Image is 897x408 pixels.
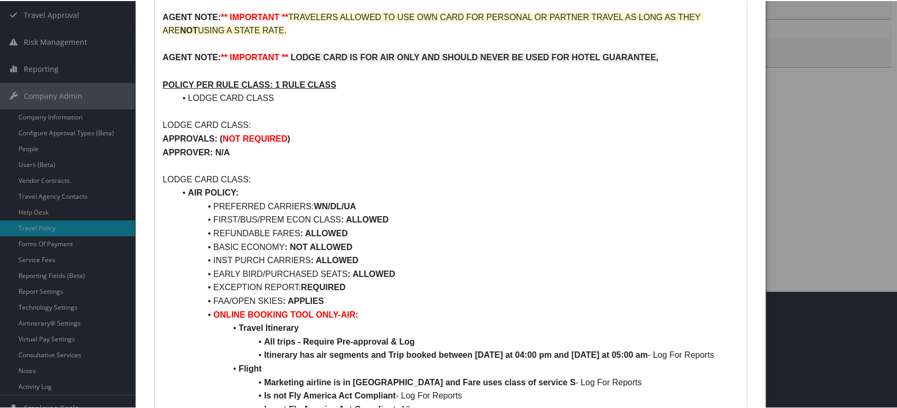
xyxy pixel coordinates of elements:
[175,226,739,239] li: REFUNDABLE FARES
[175,347,739,361] li: - Log For Reports
[301,282,345,291] strong: REQUIRED
[223,133,288,142] strong: NOT REQUIRED
[175,266,739,280] li: EARLY BIRD/PURCHASED SEATS
[175,199,739,212] li: PREFERRED CARRIERS:
[311,255,358,264] strong: : ALLOWED
[341,214,389,223] strong: : ALLOWED
[300,228,348,237] strong: : ALLOWED
[163,117,739,131] p: LODGE CARD CLASS:
[163,147,230,156] strong: APPROVER: N/A
[180,25,198,34] strong: NOT
[264,336,414,345] strong: All trips - Require Pre-approval & Log
[264,390,396,399] strong: Is not Fly America Act Compliant
[188,187,239,196] strong: AIR POLICY:
[283,295,324,304] strong: : APPLIES
[198,25,287,34] span: USING A STATE RATE.
[163,79,336,88] u: POLICY PER RULE CLASS: 1 RULE CLASS
[239,322,299,331] strong: Travel Itinerary
[163,172,739,186] p: LODGE CARD CLASS:
[175,375,739,388] li: - Log For Reports
[213,309,358,318] strong: ONLINE BOOKING TOOL ONLY-AIR:
[163,12,221,21] strong: AGENT NOTE:
[285,242,352,251] strong: : NOT ALLOWED
[175,253,739,266] li: INST PURCH CARRIERS
[175,388,739,402] li: - Log For Reports
[175,239,739,253] li: BASIC ECONOMY
[314,201,356,210] strong: WN/DL/UA
[175,280,739,293] li: EXCEPTION REPORT:
[163,12,702,34] span: TRAVELERS ALLOWED TO USE OWN CARD FOR PERSONAL OR PARTNER TRAVEL AS LONG AS THEY ARE
[175,293,739,307] li: FAA/OPEN SKIES
[264,349,648,358] strong: Itinerary has air segments and Trip booked between [DATE] at 04:00 pm and [DATE] at 05:00 am
[347,268,395,277] strong: : ALLOWED
[290,52,658,61] strong: LODGE CARD IS FOR AIR ONLY AND SHOULD NEVER BE USED FOR HOTEL GUARANTEE,
[163,133,222,142] strong: APPROVALS: (
[287,133,290,142] strong: )
[163,52,221,61] strong: AGENT NOTE:
[175,90,739,104] li: LODGE CARD CLASS
[175,212,739,226] li: FIRST/BUS/PREM ECON CLASS
[264,377,575,386] strong: Marketing airline is in [GEOGRAPHIC_DATA] and Fare uses class of service S
[239,363,262,372] strong: Flight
